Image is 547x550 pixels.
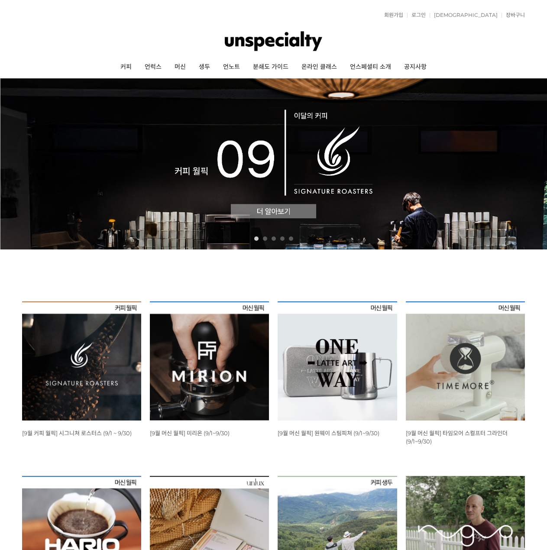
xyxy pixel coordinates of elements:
[380,13,403,18] a: 회원가입
[150,301,269,421] img: 9월 머신 월픽 미리온
[430,13,498,18] a: [DEMOGRAPHIC_DATA]
[138,56,168,78] a: 언럭스
[22,301,141,421] img: [9월 커피 월픽] 시그니쳐 로스터스 (9/1 ~ 9/30)
[114,56,138,78] a: 커피
[150,430,230,437] a: [9월 머신 월픽] 미리온 (9/1~9/30)
[272,236,276,241] a: 3
[295,56,343,78] a: 온라인 클래스
[22,430,132,437] a: [9월 커피 월픽] 시그니쳐 로스터스 (9/1 ~ 9/30)
[280,236,285,241] a: 4
[289,236,293,241] a: 5
[502,13,525,18] a: 장바구니
[406,430,508,445] a: [9월 머신 월픽] 타임모어 스컬프터 그라인더 (9/1~9/30)
[278,301,397,421] img: 9월 머신 월픽 원웨이 스팀피쳐
[406,301,525,421] img: 9월 머신 월픽 타임모어 스컬프터
[168,56,192,78] a: 머신
[343,56,398,78] a: 언스페셜티 소개
[217,56,246,78] a: 언노트
[246,56,295,78] a: 분쇄도 가이드
[254,236,259,241] a: 1
[263,236,267,241] a: 2
[398,56,433,78] a: 공지사항
[407,13,426,18] a: 로그인
[278,430,379,437] a: [9월 머신 월픽] 원웨이 스팀피쳐 (9/1~9/30)
[192,56,217,78] a: 생두
[225,28,322,54] img: 언스페셜티 몰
